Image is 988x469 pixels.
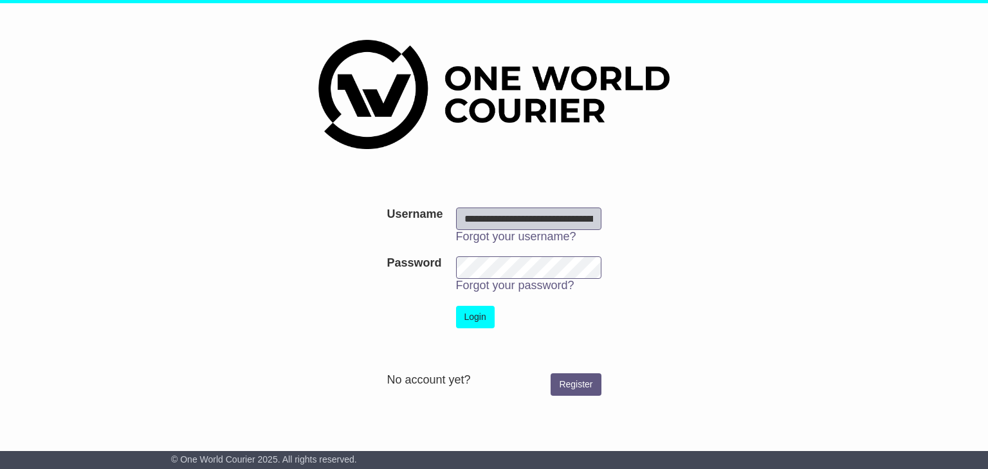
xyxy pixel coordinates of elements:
[171,454,357,465] span: © One World Courier 2025. All rights reserved.
[387,373,601,387] div: No account yet?
[456,306,495,328] button: Login
[551,373,601,396] a: Register
[387,256,441,270] label: Password
[318,40,670,149] img: One World
[456,279,574,292] a: Forgot your password?
[456,230,576,243] a: Forgot your username?
[387,208,443,222] label: Username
